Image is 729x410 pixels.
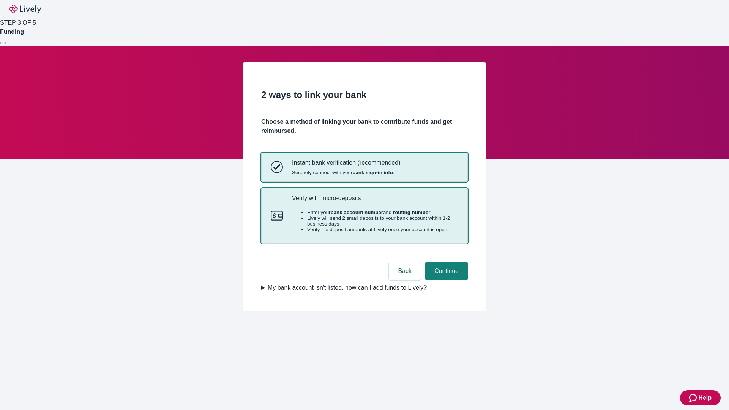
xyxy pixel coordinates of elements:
p: Instant bank verification (recommended) [292,159,400,166]
svg: Zendesk support icon [689,393,698,402]
button: Micro-depositsVerify with micro-depositsEnter yourbank account numberand routing numberLively wil... [262,188,467,244]
span: Help [698,393,712,402]
button: Instant bank verificationInstant bank verification (recommended)Securely connect with yourbank si... [262,153,467,181]
svg: Micro-deposits [271,210,283,222]
img: Lively [9,5,41,14]
li: Enter your and [307,210,458,215]
li: Verify the deposit amounts at Lively once your account is open [307,227,458,232]
strong: bank sign-in info [352,170,393,175]
h4: Choose a method of linking your bank to contribute funds and get reimbursed. [261,117,468,136]
summary: My bank account isn't listed, how can I add funds to Lively? [261,283,468,292]
svg: Instant bank verification [271,161,283,173]
li: Lively will send 2 small deposits to your bank account within 1-2 business days [307,215,458,227]
h2: 2 ways to link your bank [261,88,468,102]
p: Verify with micro-deposits [292,194,458,202]
span: Securely connect with your . [292,170,400,175]
button: Continue [425,262,468,280]
button: Back [389,262,421,280]
strong: routing number [393,210,430,215]
button: Zendesk support iconHelp [680,390,721,405]
strong: bank account number [331,210,383,215]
